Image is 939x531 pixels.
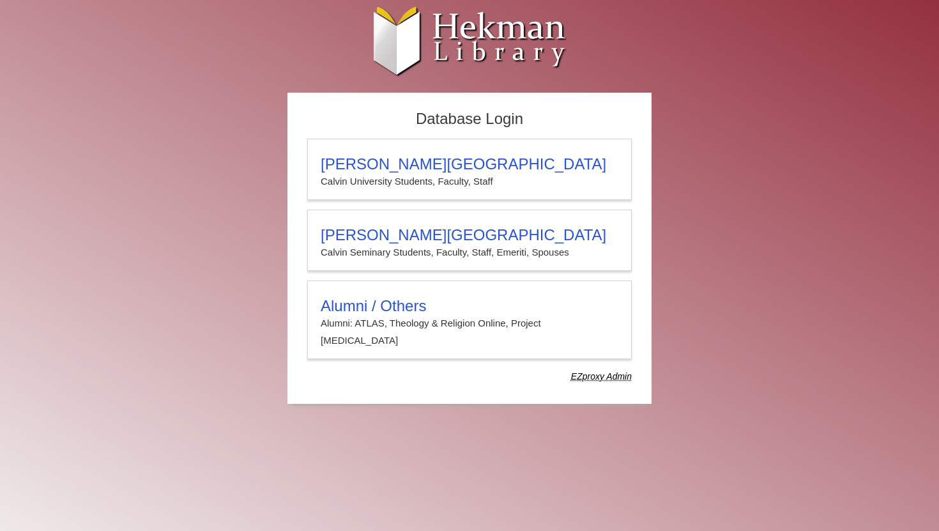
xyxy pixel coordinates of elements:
[321,226,618,244] h3: [PERSON_NAME][GEOGRAPHIC_DATA]
[321,173,618,190] p: Calvin University Students, Faculty, Staff
[321,297,618,349] summary: Alumni / OthersAlumni: ATLAS, Theology & Religion Online, Project [MEDICAL_DATA]
[321,315,618,349] p: Alumni: ATLAS, Theology & Religion Online, Project [MEDICAL_DATA]
[571,371,632,381] dfn: Use Alumni login
[307,210,632,271] a: [PERSON_NAME][GEOGRAPHIC_DATA]Calvin Seminary Students, Faculty, Staff, Emeriti, Spouses
[307,139,632,200] a: [PERSON_NAME][GEOGRAPHIC_DATA]Calvin University Students, Faculty, Staff
[321,155,618,173] h3: [PERSON_NAME][GEOGRAPHIC_DATA]
[321,297,618,315] h3: Alumni / Others
[301,106,638,132] h2: Database Login
[321,244,618,261] p: Calvin Seminary Students, Faculty, Staff, Emeriti, Spouses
